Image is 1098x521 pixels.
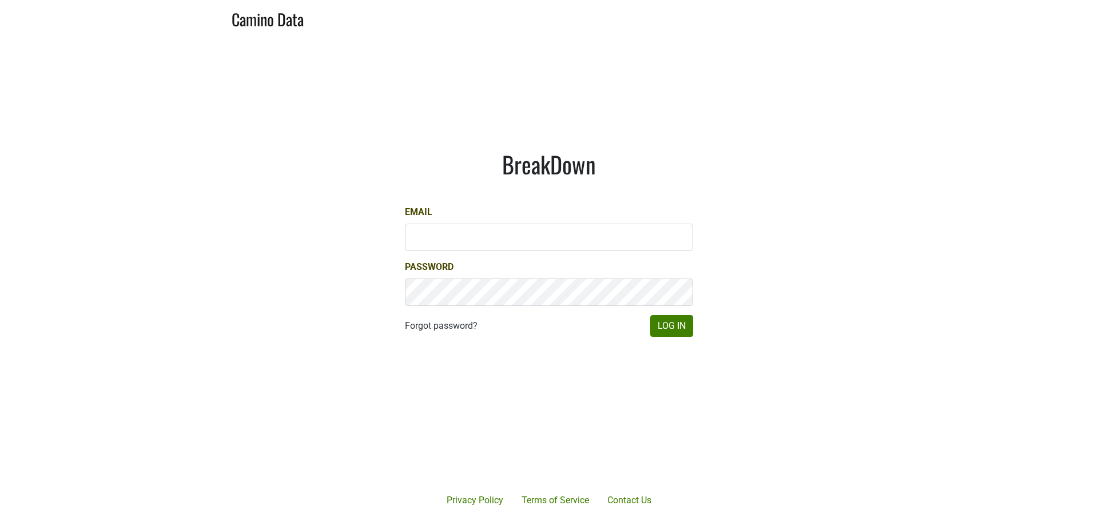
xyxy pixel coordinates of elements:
a: Forgot password? [405,319,478,333]
h1: BreakDown [405,150,693,178]
a: Terms of Service [512,489,598,512]
a: Camino Data [232,5,304,31]
label: Email [405,205,432,219]
label: Password [405,260,453,274]
a: Contact Us [598,489,661,512]
a: Privacy Policy [437,489,512,512]
button: Log In [650,315,693,337]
